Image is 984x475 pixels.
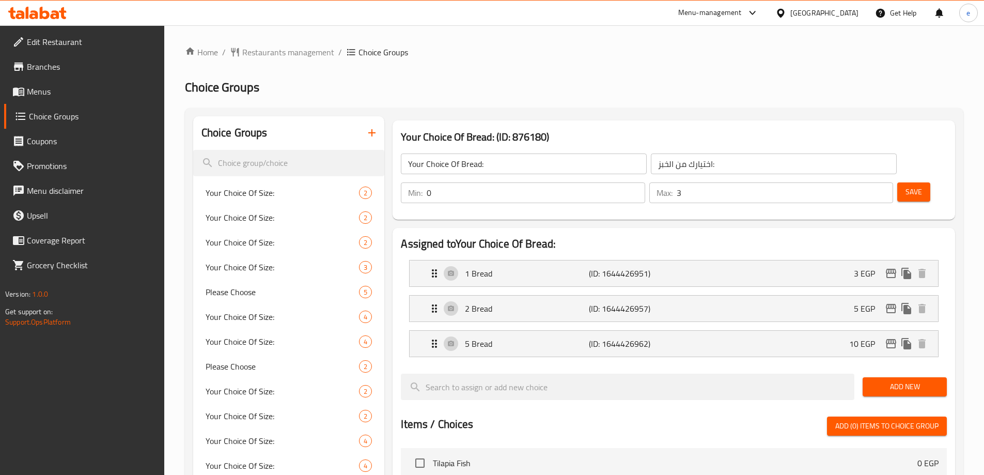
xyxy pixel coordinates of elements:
div: Choices [359,311,372,323]
p: (ID: 1644426957) [589,302,671,315]
a: Support.OpsPlatform [5,315,71,329]
div: Your Choice Of Size:4 [193,304,385,329]
div: Choices [359,459,372,472]
button: duplicate [899,336,914,351]
div: Your Choice Of Size:4 [193,428,385,453]
span: 5 [360,287,371,297]
span: Your Choice Of Size: [206,261,360,273]
button: delete [914,336,930,351]
div: Menu-management [678,7,742,19]
span: e [966,7,970,19]
button: edit [883,336,899,351]
nav: breadcrumb [185,46,963,58]
p: (ID: 1644426962) [589,338,671,350]
li: / [338,46,342,58]
div: Your Choice Of Size:2 [193,205,385,230]
h2: Items / Choices [401,417,473,432]
span: Promotions [27,160,156,172]
span: Please Choose [206,286,360,298]
h2: Choice Groups [201,125,268,141]
span: 4 [360,461,371,471]
span: 1.0.0 [32,287,48,301]
button: Add New [863,377,947,396]
div: Choices [359,410,372,422]
span: 4 [360,312,371,322]
span: Please Choose [206,360,360,373]
a: Choice Groups [4,104,164,129]
button: delete [914,301,930,316]
a: Menu disclaimer [4,178,164,203]
p: Max: [657,187,673,199]
span: Menu disclaimer [27,185,156,197]
span: 3 [360,263,371,272]
button: edit [883,301,899,316]
span: Save [905,186,922,198]
li: Expand [401,326,947,361]
span: Your Choice Of Size: [206,459,360,472]
p: Min: [408,187,423,199]
span: 2 [360,213,371,223]
button: Add (0) items to choice group [827,417,947,436]
span: Version: [5,287,30,301]
div: [GEOGRAPHIC_DATA] [790,7,858,19]
span: Your Choice Of Size: [206,385,360,397]
a: Menus [4,79,164,104]
span: 2 [360,387,371,396]
p: 0 EGP [917,457,939,469]
div: Expand [410,261,938,286]
span: 4 [360,436,371,446]
div: Your Choice Of Size:2 [193,180,385,205]
a: Restaurants management [230,46,334,58]
li: / [222,46,226,58]
span: Your Choice Of Size: [206,335,360,348]
span: 2 [360,362,371,372]
div: Choices [359,360,372,373]
input: search [401,374,854,400]
span: 2 [360,188,371,198]
a: Promotions [4,154,164,178]
div: Your Choice Of Size:2 [193,379,385,404]
div: Choices [359,236,372,249]
span: Upsell [27,209,156,222]
div: Your Choice Of Size:3 [193,255,385,280]
span: Add (0) items to choice group [835,420,939,433]
h2: Assigned to Your Choice Of Bread: [401,236,947,252]
div: Choices [359,261,372,273]
span: Edit Restaurant [27,36,156,48]
p: 10 EGP [849,338,883,350]
span: Your Choice Of Size: [206,410,360,422]
p: 2 Bread [465,302,588,315]
span: Your Choice Of Size: [206,187,360,199]
button: Save [897,182,930,202]
a: Coverage Report [4,228,164,253]
li: Expand [401,291,947,326]
a: Home [185,46,218,58]
span: Branches [27,60,156,73]
span: Coverage Report [27,234,156,247]
div: Your Choice Of Size:2 [193,404,385,428]
p: 5 Bread [465,338,588,350]
div: Choices [359,435,372,447]
div: Your Choice Of Size:4 [193,329,385,354]
a: Branches [4,54,164,79]
span: Your Choice Of Size: [206,211,360,224]
input: search [193,150,385,176]
span: Add New [871,380,939,393]
a: Coupons [4,129,164,154]
div: Expand [410,296,938,321]
p: (ID: 1644426951) [589,267,671,280]
p: 5 EGP [854,302,883,315]
button: duplicate [899,301,914,316]
p: 3 EGP [854,267,883,280]
span: Menus [27,85,156,98]
div: Expand [410,331,938,357]
span: 2 [360,411,371,421]
button: duplicate [899,266,914,281]
div: Please Choose2 [193,354,385,379]
p: 1 Bread [465,267,588,280]
span: Your Choice Of Size: [206,311,360,323]
span: Choice Groups [29,110,156,122]
span: Your Choice Of Size: [206,236,360,249]
div: Choices [359,187,372,199]
button: edit [883,266,899,281]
